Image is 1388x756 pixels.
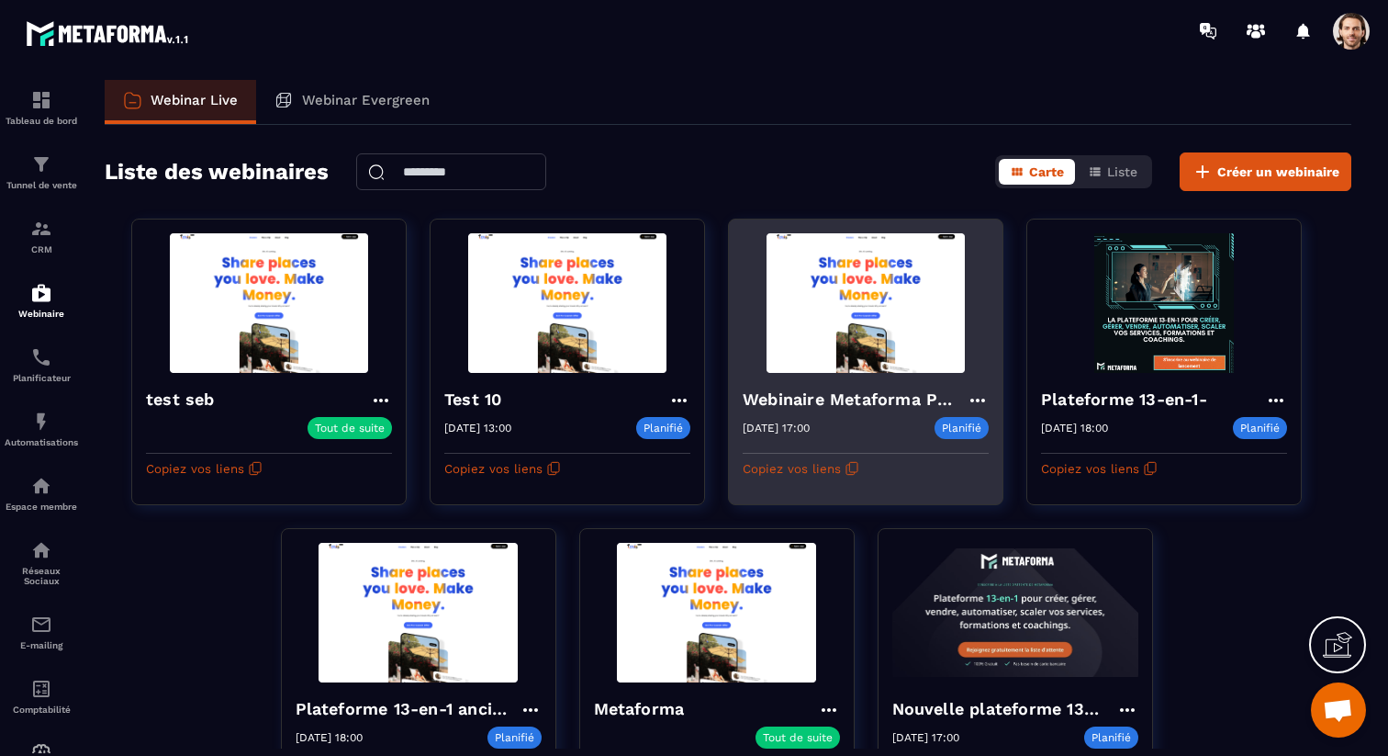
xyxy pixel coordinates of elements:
button: Copiez vos liens [146,454,263,483]
h4: Metaforma [594,696,694,722]
p: Webinar Live [151,92,238,108]
p: Réseaux Sociaux [5,566,78,586]
p: Tout de suite [763,731,833,744]
p: Webinaire [5,309,78,319]
a: accountantaccountantComptabilité [5,664,78,728]
img: formation [30,218,52,240]
p: Planifié [935,417,989,439]
img: formation [30,153,52,175]
img: formation [30,89,52,111]
p: Espace membre [5,502,78,512]
img: webinar-background [296,543,542,683]
a: Ouvrir le chat [1311,683,1366,738]
span: Liste [1107,164,1137,179]
img: webinar-background [892,543,1138,683]
a: emailemailE-mailing [5,600,78,664]
a: automationsautomationsEspace membre [5,461,78,525]
img: webinar-background [743,233,989,373]
a: social-networksocial-networkRéseaux Sociaux [5,525,78,600]
h4: Webinaire Metaforma Plateforme 13-en-1 [743,387,967,412]
img: automations [30,282,52,304]
a: Webinar Live [105,80,256,124]
p: Planificateur [5,373,78,383]
p: Comptabilité [5,705,78,715]
p: Planifié [1084,727,1138,749]
span: Carte [1029,164,1064,179]
img: automations [30,475,52,497]
button: Liste [1077,159,1148,185]
h4: Plateforme 13-en-1- [1041,387,1216,412]
p: [DATE] 18:00 [296,731,363,744]
p: Tableau de bord [5,116,78,126]
button: Copiez vos liens [444,454,561,483]
a: automationsautomationsAutomatisations [5,397,78,461]
p: Planifié [487,727,542,749]
a: formationformationCRM [5,204,78,268]
span: Créer un webinaire [1217,163,1339,181]
h4: Plateforme 13-en-1 ancien [296,696,520,722]
img: accountant [30,678,52,700]
p: Tout de suite [315,422,385,434]
p: [DATE] 17:00 [892,731,959,744]
a: automationsautomationsWebinaire [5,268,78,333]
p: CRM [5,244,78,254]
p: [DATE] 17:00 [743,422,810,434]
button: Carte [999,159,1075,185]
h4: Test 10 [444,387,510,412]
img: webinar-background [146,233,392,373]
p: [DATE] 13:00 [444,422,511,434]
h2: Liste des webinaires [105,153,329,190]
h4: Nouvelle plateforme 13-en-1 [892,696,1116,722]
img: logo [26,17,191,50]
img: webinar-background [1041,233,1287,373]
button: Créer un webinaire [1180,152,1351,191]
img: webinar-background [594,543,840,683]
p: Planifié [636,417,690,439]
h4: test seb [146,387,224,412]
p: Planifié [1233,417,1287,439]
img: email [30,614,52,636]
p: E-mailing [5,640,78,650]
p: [DATE] 18:00 [1041,422,1108,434]
a: schedulerschedulerPlanificateur [5,333,78,397]
button: Copiez vos liens [1041,454,1158,483]
img: scheduler [30,346,52,368]
p: Webinar Evergreen [302,92,430,108]
button: Copiez vos liens [743,454,859,483]
a: formationformationTunnel de vente [5,140,78,204]
p: Tunnel de vente [5,180,78,190]
p: Automatisations [5,437,78,447]
img: automations [30,411,52,433]
a: formationformationTableau de bord [5,75,78,140]
img: webinar-background [444,233,690,373]
img: social-network [30,539,52,561]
